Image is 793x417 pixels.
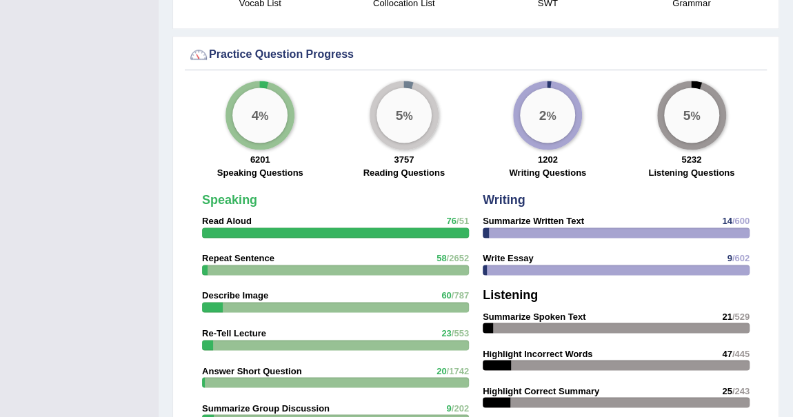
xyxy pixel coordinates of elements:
strong: Writing [483,193,525,207]
span: /1742 [446,365,469,376]
strong: Answer Short Question [202,365,301,376]
div: % [232,88,288,143]
strong: 6201 [250,154,270,165]
span: 14 [722,216,732,226]
big: 5 [395,108,403,123]
strong: Summarize Group Discussion [202,403,330,413]
span: 60 [441,290,451,301]
strong: 5232 [681,154,701,165]
strong: Highlight Correct Summary [483,385,599,396]
strong: Summarize Written Text [483,216,584,226]
strong: 1202 [538,154,558,165]
strong: Repeat Sentence [202,253,274,263]
span: 25 [722,385,732,396]
span: 20 [436,365,446,376]
big: 2 [539,108,547,123]
big: 4 [252,108,259,123]
span: /529 [732,311,750,321]
label: Listening Questions [648,166,734,179]
label: Reading Questions [363,166,445,179]
span: 58 [436,253,446,263]
strong: Summarize Spoken Text [483,311,585,321]
span: 9 [446,403,451,413]
span: /602 [732,253,750,263]
span: /243 [732,385,750,396]
span: /600 [732,216,750,226]
span: /445 [732,348,750,358]
span: /787 [452,290,469,301]
label: Writing Questions [509,166,586,179]
span: /553 [452,327,469,338]
span: 47 [722,348,732,358]
div: % [664,88,719,143]
div: % [377,88,432,143]
strong: Read Aloud [202,216,252,226]
big: 5 [683,108,690,123]
strong: Write Essay [483,253,533,263]
strong: Listening [483,288,538,302]
span: /202 [452,403,469,413]
strong: 3757 [394,154,414,165]
span: /51 [456,216,469,226]
div: Practice Question Progress [188,44,763,65]
span: /2652 [446,253,469,263]
strong: Highlight Incorrect Words [483,348,592,358]
span: 9 [727,253,732,263]
label: Speaking Questions [217,166,303,179]
span: 21 [722,311,732,321]
strong: Speaking [202,193,257,207]
span: 76 [446,216,456,226]
strong: Describe Image [202,290,268,301]
div: % [520,88,575,143]
strong: Re-Tell Lecture [202,327,266,338]
span: 23 [441,327,451,338]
